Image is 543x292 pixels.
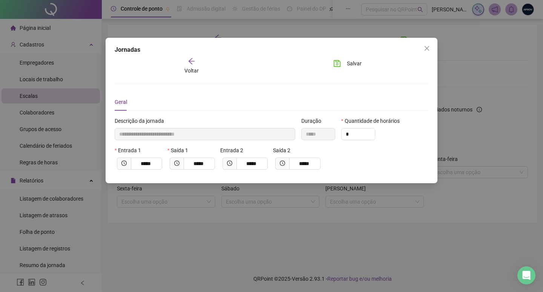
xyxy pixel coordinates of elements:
span: save [333,60,341,67]
button: Salvar [328,57,367,70]
span: clock-circle [121,161,127,166]
span: clock-circle [227,161,232,166]
label: Saída 1 [167,146,193,154]
label: Entrada 2 [220,146,248,154]
span: Voltar [184,68,199,74]
label: Saída 2 [273,146,295,154]
button: Close [421,42,433,54]
div: Open Intercom Messenger [517,266,535,284]
label: Duração [301,117,326,125]
span: Salvar [347,59,362,68]
span: Descrição da jornada [115,117,164,125]
span: clock-circle [174,161,179,166]
label: Quantidade de horários [341,117,405,125]
span: close [424,45,430,51]
div: Jornadas [115,45,428,54]
span: clock-circle [280,161,285,166]
span: arrow-left [188,57,195,65]
div: Geral [115,98,127,106]
label: Entrada 1 [115,146,146,154]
